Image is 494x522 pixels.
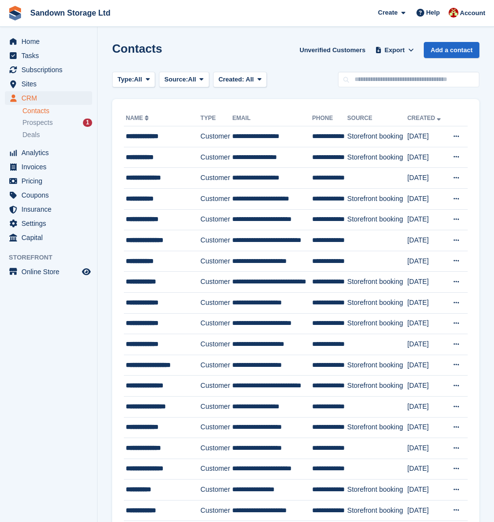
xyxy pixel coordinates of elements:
img: Jessica Durrant [449,8,458,18]
span: Analytics [21,146,80,160]
td: Customer [200,376,232,397]
td: Customer [200,313,232,334]
span: Export [385,45,405,55]
button: Export [373,42,416,58]
td: Storefront booking [347,292,407,313]
a: menu [5,35,92,48]
td: [DATE] [407,334,446,355]
a: menu [5,231,92,244]
span: Type: [118,75,134,84]
a: Name [126,115,151,121]
td: Storefront booking [347,188,407,209]
td: [DATE] [407,147,446,168]
td: [DATE] [407,417,446,438]
td: [DATE] [407,126,446,147]
span: Created: [218,76,244,83]
a: menu [5,91,92,105]
td: Customer [200,168,232,189]
td: Customer [200,459,232,480]
span: Settings [21,217,80,230]
span: Capital [21,231,80,244]
span: Subscriptions [21,63,80,77]
td: Customer [200,230,232,251]
a: menu [5,217,92,230]
a: Deals [22,130,92,140]
h1: Contacts [112,42,162,55]
td: [DATE] [407,355,446,376]
td: Storefront booking [347,272,407,293]
button: Created: All [213,72,267,88]
a: Sandown Storage Ltd [26,5,114,21]
span: Coupons [21,188,80,202]
th: Phone [312,111,347,126]
a: Prospects 1 [22,118,92,128]
a: Unverified Customers [296,42,369,58]
td: Storefront booking [347,313,407,334]
td: Storefront booking [347,147,407,168]
td: Storefront booking [347,126,407,147]
a: menu [5,63,92,77]
a: menu [5,146,92,160]
span: All [188,75,197,84]
td: Storefront booking [347,209,407,230]
td: [DATE] [407,396,446,417]
span: Help [426,8,440,18]
span: All [134,75,142,84]
span: Sites [21,77,80,91]
a: Preview store [80,266,92,278]
td: Customer [200,188,232,209]
a: Contacts [22,106,92,116]
a: menu [5,188,92,202]
td: [DATE] [407,168,446,189]
td: [DATE] [407,459,446,480]
span: Storefront [9,253,97,262]
th: Source [347,111,407,126]
button: Type: All [112,72,155,88]
div: 1 [83,119,92,127]
span: Pricing [21,174,80,188]
th: Type [200,111,232,126]
span: CRM [21,91,80,105]
a: menu [5,160,92,174]
td: Customer [200,251,232,272]
span: Source: [164,75,188,84]
td: Storefront booking [347,376,407,397]
span: Home [21,35,80,48]
td: Customer [200,417,232,438]
td: Storefront booking [347,417,407,438]
td: [DATE] [407,188,446,209]
span: Prospects [22,118,53,127]
td: [DATE] [407,500,446,521]
span: Invoices [21,160,80,174]
span: Create [378,8,397,18]
td: Customer [200,334,232,355]
td: Storefront booking [347,500,407,521]
td: Customer [200,500,232,521]
td: [DATE] [407,313,446,334]
button: Source: All [159,72,209,88]
td: Storefront booking [347,355,407,376]
span: Account [460,8,485,18]
td: Customer [200,126,232,147]
td: Customer [200,147,232,168]
td: [DATE] [407,376,446,397]
td: Customer [200,396,232,417]
a: menu [5,77,92,91]
td: [DATE] [407,230,446,251]
td: [DATE] [407,438,446,459]
a: menu [5,49,92,62]
a: Add a contact [424,42,479,58]
a: menu [5,265,92,279]
a: menu [5,202,92,216]
td: Customer [200,209,232,230]
td: [DATE] [407,251,446,272]
span: All [246,76,254,83]
td: Customer [200,272,232,293]
span: Deals [22,130,40,140]
td: Customer [200,355,232,376]
span: Tasks [21,49,80,62]
td: [DATE] [407,272,446,293]
td: Customer [200,438,232,459]
td: Storefront booking [347,480,407,501]
th: Email [232,111,312,126]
